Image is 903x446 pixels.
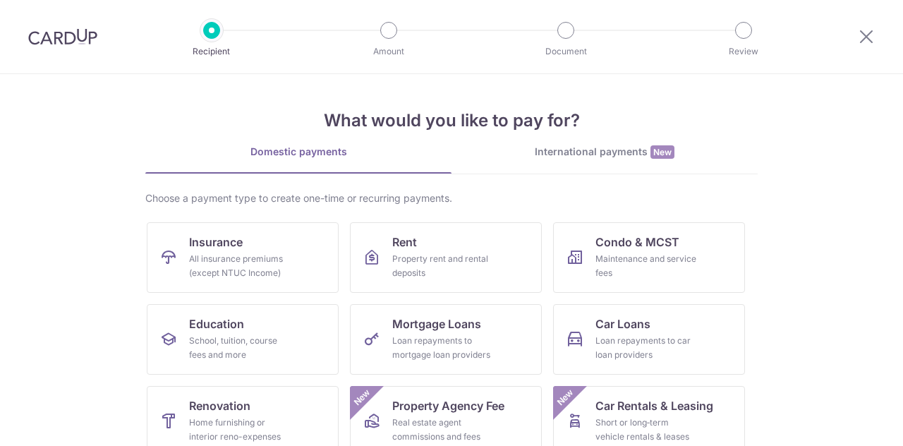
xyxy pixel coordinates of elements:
[189,252,291,280] div: All insurance premiums (except NTUC Income)
[650,145,674,159] span: New
[392,397,504,414] span: Property Agency Fee
[350,222,542,293] a: RentProperty rent and rental deposits
[392,252,494,280] div: Property rent and rental deposits
[595,334,697,362] div: Loan repayments to car loan providers
[595,416,697,444] div: Short or long‑term vehicle rentals & leases
[514,44,618,59] p: Document
[595,315,650,332] span: Car Loans
[595,234,679,251] span: Condo & MCST
[145,191,758,205] div: Choose a payment type to create one-time or recurring payments.
[159,44,264,59] p: Recipient
[392,315,481,332] span: Mortgage Loans
[392,416,494,444] div: Real estate agent commissions and fees
[813,404,889,439] iframe: Opens a widget where you can find more information
[189,234,243,251] span: Insurance
[554,386,577,409] span: New
[147,222,339,293] a: InsuranceAll insurance premiums (except NTUC Income)
[147,304,339,375] a: EducationSchool, tuition, course fees and more
[351,386,374,409] span: New
[337,44,441,59] p: Amount
[189,416,291,444] div: Home furnishing or interior reno-expenses
[189,397,250,414] span: Renovation
[553,304,745,375] a: Car LoansLoan repayments to car loan providers
[189,315,244,332] span: Education
[189,334,291,362] div: School, tuition, course fees and more
[691,44,796,59] p: Review
[28,28,97,45] img: CardUp
[595,397,713,414] span: Car Rentals & Leasing
[392,234,417,251] span: Rent
[145,145,451,159] div: Domestic payments
[350,304,542,375] a: Mortgage LoansLoan repayments to mortgage loan providers
[145,108,758,133] h4: What would you like to pay for?
[451,145,758,159] div: International payments
[392,334,494,362] div: Loan repayments to mortgage loan providers
[595,252,697,280] div: Maintenance and service fees
[553,222,745,293] a: Condo & MCSTMaintenance and service fees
